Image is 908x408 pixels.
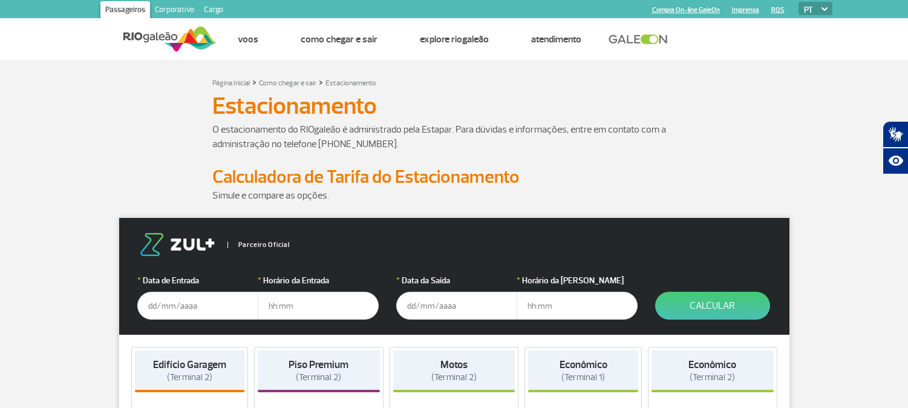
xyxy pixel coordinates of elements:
[137,292,258,320] input: dd/mm/aaaa
[420,33,489,45] a: Explore RIOgaleão
[517,292,638,320] input: hh:mm
[883,121,908,174] div: Plugin de acessibilidade da Hand Talk.
[137,274,258,287] label: Data de Entrada
[732,6,759,14] a: Imprensa
[212,122,696,151] p: O estacionamento do RIOgaleão é administrado pela Estapar. Para dúvidas e informações, entre em c...
[560,358,607,371] strong: Econômico
[137,233,217,256] img: logo-zul.png
[212,79,250,88] a: Página Inicial
[301,33,377,45] a: Como chegar e sair
[100,1,150,21] a: Passageiros
[883,121,908,148] button: Abrir tradutor de língua de sinais.
[212,188,696,203] p: Simule e compare as opções.
[440,358,468,371] strong: Motos
[771,6,785,14] a: RQS
[153,358,226,371] strong: Edifício Garagem
[431,372,477,383] span: (Terminal 2)
[561,372,605,383] span: (Terminal 1)
[652,6,720,14] a: Compra On-line GaleOn
[688,358,736,371] strong: Econômico
[258,292,379,320] input: hh:mm
[289,358,348,371] strong: Piso Premium
[690,372,735,383] span: (Terminal 2)
[167,372,212,383] span: (Terminal 2)
[150,1,199,21] a: Corporativo
[199,1,228,21] a: Cargo
[296,372,341,383] span: (Terminal 2)
[396,274,517,287] label: Data da Saída
[258,274,379,287] label: Horário da Entrada
[655,292,770,320] button: Calcular
[259,79,316,88] a: Como chegar e sair
[325,79,376,88] a: Estacionamento
[212,96,696,116] h1: Estacionamento
[319,75,323,89] a: >
[531,33,581,45] a: Atendimento
[396,292,517,320] input: dd/mm/aaaa
[883,148,908,174] button: Abrir recursos assistivos.
[252,75,256,89] a: >
[238,33,258,45] a: Voos
[227,242,290,248] span: Parceiro Oficial
[212,166,696,188] h2: Calculadora de Tarifa do Estacionamento
[517,274,638,287] label: Horário da [PERSON_NAME]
